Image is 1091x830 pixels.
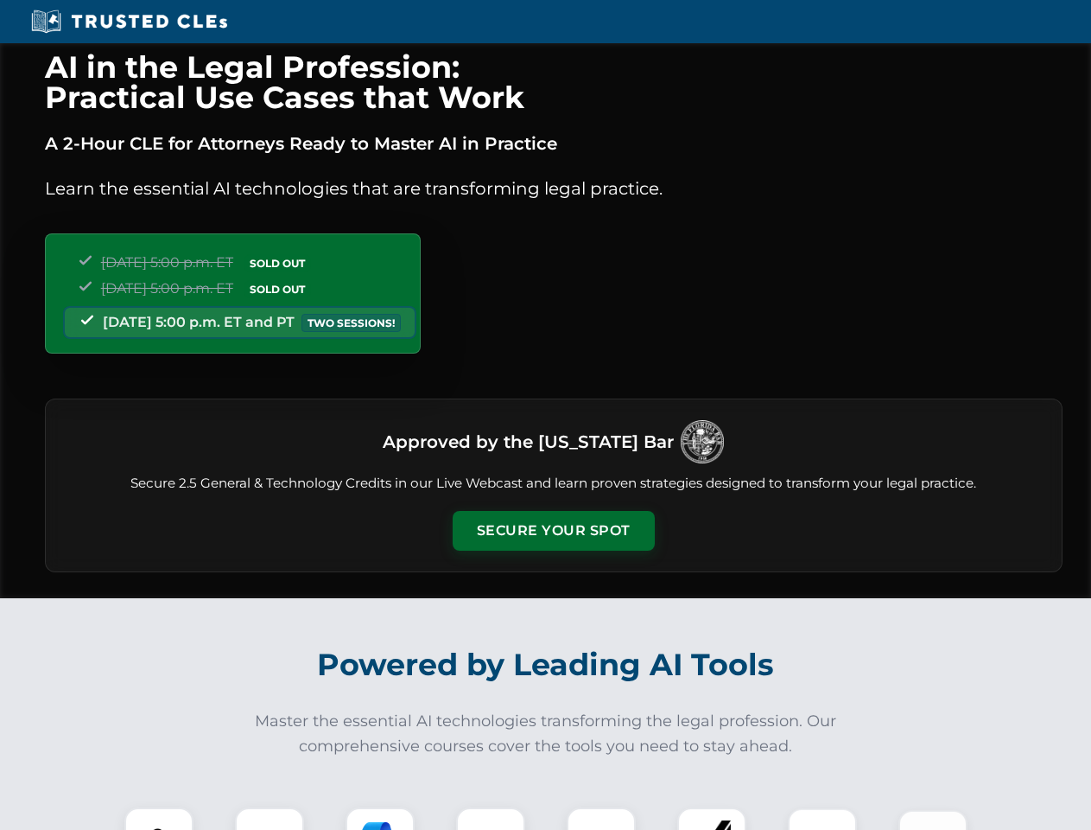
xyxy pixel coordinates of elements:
img: Logo [681,420,724,463]
h3: Approved by the [US_STATE] Bar [383,426,674,457]
img: Trusted CLEs [26,9,232,35]
p: Secure 2.5 General & Technology Credits in our Live Webcast and learn proven strategies designed ... [67,474,1041,494]
span: [DATE] 5:00 p.m. ET [101,280,233,297]
span: SOLD OUT [244,280,311,298]
p: A 2-Hour CLE for Attorneys Ready to Master AI in Practice [45,130,1062,157]
p: Master the essential AI technologies transforming the legal profession. Our comprehensive courses... [244,709,848,759]
button: Secure Your Spot [453,511,655,551]
span: [DATE] 5:00 p.m. ET [101,254,233,271]
span: SOLD OUT [244,254,311,272]
p: Learn the essential AI technologies that are transforming legal practice. [45,175,1062,202]
h2: Powered by Leading AI Tools [67,635,1024,695]
h1: AI in the Legal Profession: Practical Use Cases that Work [45,52,1062,112]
